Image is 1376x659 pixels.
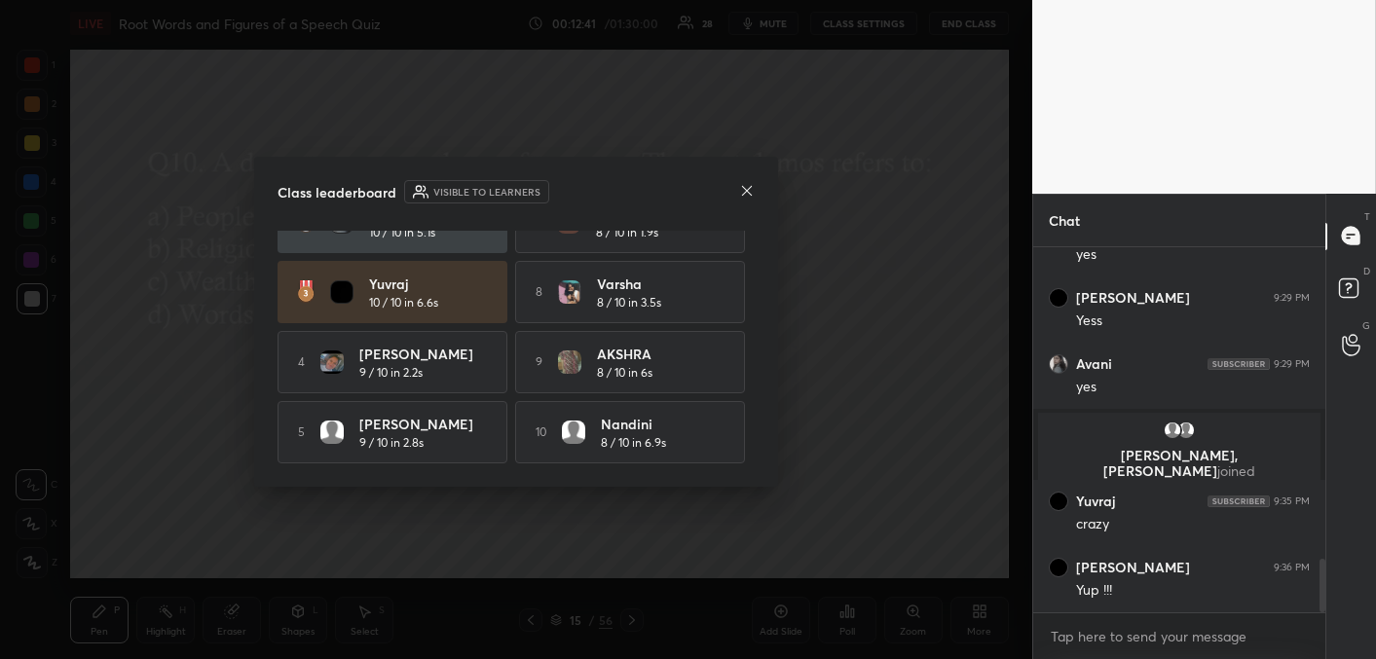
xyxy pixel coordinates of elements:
img: 4P8fHbbgJtejmAAAAAElFTkSuQmCC [1208,358,1270,370]
div: Yup !!! [1076,581,1310,601]
h4: Class leaderboard [278,182,396,202]
p: T [1364,209,1370,224]
p: [PERSON_NAME], [PERSON_NAME] [1050,448,1309,479]
h4: Yuvraj [369,274,490,294]
h5: 9 / 10 in 2.2s [359,364,423,382]
img: rank-3.169bc593.svg [297,280,315,304]
h4: Nandini [601,414,722,434]
h5: 10 / 10 in 5.1s [369,224,435,241]
div: 9:36 PM [1274,562,1310,573]
img: default.png [320,421,344,444]
div: 9:35 PM [1274,495,1310,507]
h5: 8 / 10 in 1.9s [596,224,658,241]
p: Chat [1033,195,1096,246]
img: 5e0d4249dddb429ea5057a91ce3a5cce.jpg [1049,492,1068,511]
div: yes [1076,245,1310,265]
img: 21df06bcdb644cfda31a162a64a34a5d.jpg [1049,288,1068,308]
h6: Yuvraj [1076,493,1115,510]
h5: 10 / 10 in 6.6s [369,294,438,311]
div: crazy [1076,515,1310,534]
h5: 4 [298,353,305,371]
div: Yess [1076,311,1310,331]
img: default.png [1163,421,1182,440]
div: grid [1033,247,1325,612]
h5: 8 / 10 in 6s [597,364,652,382]
h5: 8 / 10 in 6.9s [601,434,666,452]
img: 1f454bbfbb4e46a3a1e11cc953c35944.jpg [1049,354,1068,374]
h6: Visible to learners [433,185,540,200]
img: 936cb18f66d14e0491db4d26f421cb83.jpg [558,350,581,374]
h5: 8 [536,283,542,301]
div: 9:29 PM [1274,358,1310,370]
h4: Varsha [597,274,718,294]
img: 4P8fHbbgJtejmAAAAAElFTkSuQmCC [1208,495,1270,507]
img: default.png [562,421,585,444]
h4: [PERSON_NAME] [359,344,480,364]
h4: [PERSON_NAME] [359,414,480,434]
h5: 9 / 10 in 2.8s [359,434,424,452]
h6: Avani [1076,355,1112,373]
h4: AKSHRA [597,344,718,364]
h6: [PERSON_NAME] [1076,289,1190,307]
h5: 5 [298,423,305,441]
h5: 8 / 10 in 3.5s [597,294,661,311]
img: 21df06bcdb644cfda31a162a64a34a5d.jpg [1049,558,1068,577]
img: c441792a98ca43df8d631ffb488b1941.jpg [558,280,581,304]
div: yes [1076,378,1310,397]
p: G [1362,318,1370,333]
img: 0dcb65ff29644486a403f3291a36d001.jpg [320,350,344,374]
span: joined [1217,461,1255,480]
p: D [1363,264,1370,278]
img: 5e0d4249dddb429ea5057a91ce3a5cce.jpg [330,280,353,304]
div: 9:29 PM [1274,292,1310,304]
h6: [PERSON_NAME] [1076,559,1190,576]
img: default.png [1176,421,1196,440]
h5: 9 [536,353,542,371]
h5: 10 [536,423,546,441]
